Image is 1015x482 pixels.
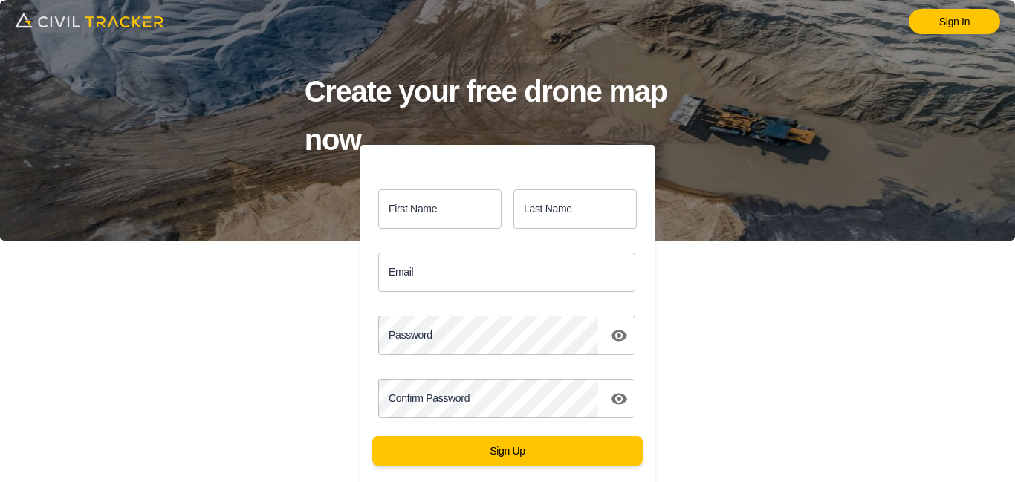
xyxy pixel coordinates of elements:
[305,68,710,164] h1: Create your free drone map now
[604,321,634,351] button: toggle password visibility
[378,253,635,292] input: Email
[378,189,502,229] input: First name
[604,384,634,414] button: toggle password visibility
[15,7,163,33] img: logo
[513,189,637,229] input: Last name
[372,436,643,466] button: Sign Up
[909,9,1000,34] a: Sign In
